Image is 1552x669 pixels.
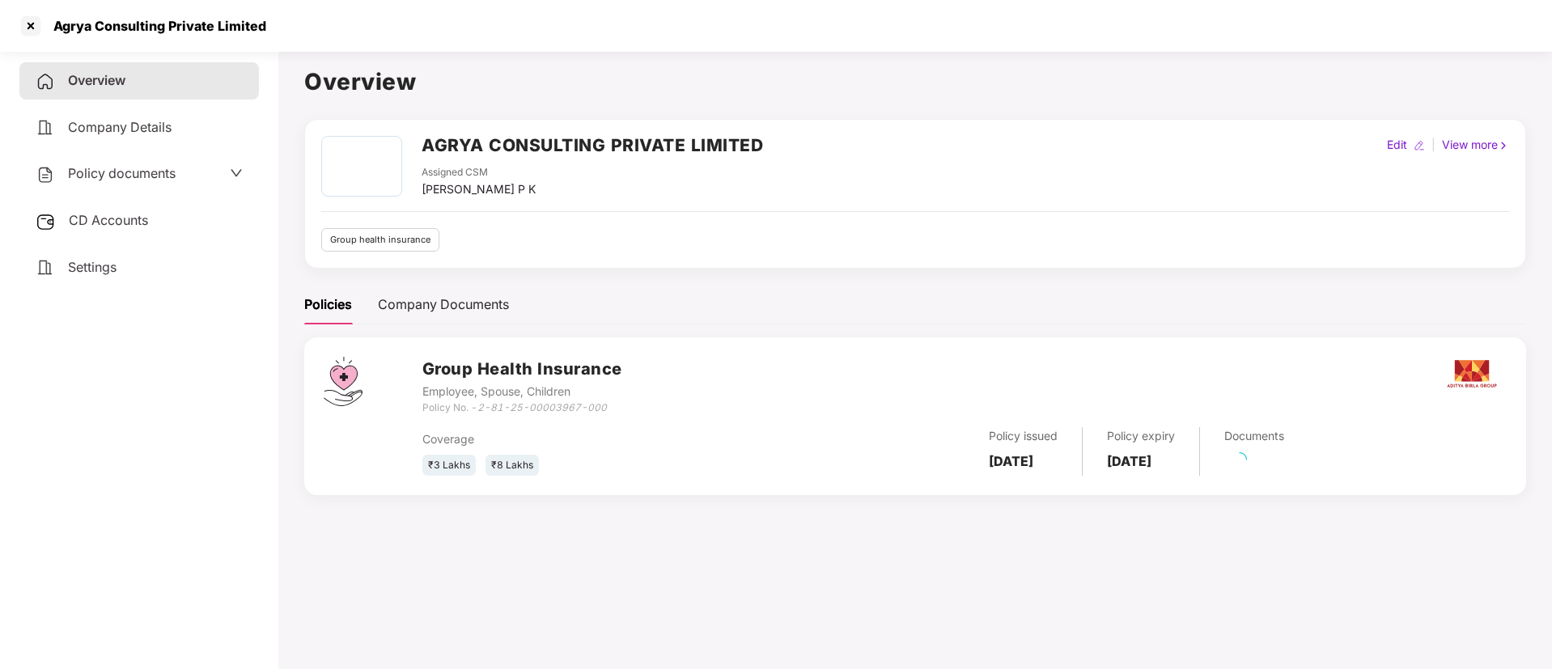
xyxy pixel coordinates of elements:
[1107,427,1175,445] div: Policy expiry
[68,165,176,181] span: Policy documents
[321,228,439,252] div: Group health insurance
[1428,136,1439,154] div: |
[422,383,622,400] div: Employee, Spouse, Children
[36,212,56,231] img: svg+xml;base64,PHN2ZyB3aWR0aD0iMjUiIGhlaWdodD0iMjQiIHZpZXdCb3g9IjAgMCAyNSAyNCIgZmlsbD0ibm9uZSIgeG...
[1224,427,1284,445] div: Documents
[1384,136,1410,154] div: Edit
[989,453,1033,469] b: [DATE]
[422,455,476,476] div: ₹3 Lakhs
[36,72,55,91] img: svg+xml;base64,PHN2ZyB4bWxucz0iaHR0cDovL3d3dy53My5vcmcvMjAwMC9zdmciIHdpZHRoPSIyNCIgaGVpZ2h0PSIyNC...
[989,427,1058,445] div: Policy issued
[1444,345,1500,402] img: aditya.png
[1232,451,1248,468] span: loading
[378,294,509,315] div: Company Documents
[69,212,148,228] span: CD Accounts
[36,258,55,277] img: svg+xml;base64,PHN2ZyB4bWxucz0iaHR0cDovL3d3dy53My5vcmcvMjAwMC9zdmciIHdpZHRoPSIyNCIgaGVpZ2h0PSIyNC...
[422,165,536,180] div: Assigned CSM
[68,119,172,135] span: Company Details
[44,18,266,34] div: Agrya Consulting Private Limited
[422,180,536,198] div: [PERSON_NAME] P K
[422,400,622,416] div: Policy No. -
[422,132,763,159] h2: AGRYA CONSULTING PRIVATE LIMITED
[68,72,125,88] span: Overview
[36,118,55,138] img: svg+xml;base64,PHN2ZyB4bWxucz0iaHR0cDovL3d3dy53My5vcmcvMjAwMC9zdmciIHdpZHRoPSIyNCIgaGVpZ2h0PSIyNC...
[1107,453,1151,469] b: [DATE]
[1498,140,1509,151] img: rightIcon
[422,430,784,448] div: Coverage
[36,165,55,184] img: svg+xml;base64,PHN2ZyB4bWxucz0iaHR0cDovL3d3dy53My5vcmcvMjAwMC9zdmciIHdpZHRoPSIyNCIgaGVpZ2h0PSIyNC...
[304,294,352,315] div: Policies
[68,259,117,275] span: Settings
[324,357,363,406] img: svg+xml;base64,PHN2ZyB4bWxucz0iaHR0cDovL3d3dy53My5vcmcvMjAwMC9zdmciIHdpZHRoPSI0Ny43MTQiIGhlaWdodD...
[486,455,539,476] div: ₹8 Lakhs
[1439,136,1512,154] div: View more
[304,64,1526,100] h1: Overview
[477,401,607,413] i: 2-81-25-00003967-000
[1414,140,1425,151] img: editIcon
[422,357,622,382] h3: Group Health Insurance
[230,167,243,180] span: down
